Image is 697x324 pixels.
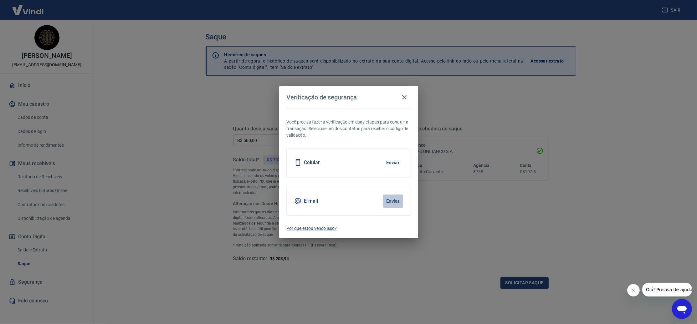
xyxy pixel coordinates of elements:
[304,159,320,166] h5: Celular
[383,156,403,169] button: Enviar
[642,283,692,296] iframe: Mensagem da empresa
[383,195,403,208] button: Enviar
[287,94,357,101] h4: Verificação de segurança
[627,284,640,296] iframe: Fechar mensagem
[304,198,318,204] h5: E-mail
[4,4,53,9] span: Olá! Precisa de ajuda?
[287,225,411,232] a: Por que estou vendo isso?
[287,119,411,139] p: Você precisa fazer a verificação em duas etapas para concluir a transação. Selecione um dos conta...
[672,299,692,319] iframe: Botão para abrir a janela de mensagens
